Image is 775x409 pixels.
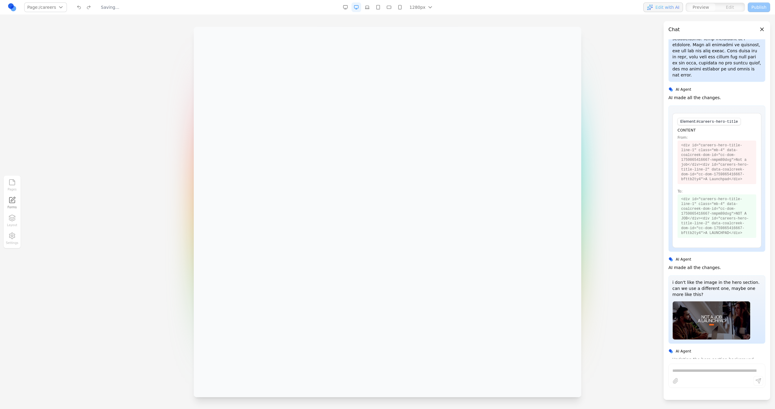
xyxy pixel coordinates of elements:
[24,2,67,12] button: Page:/careers
[668,257,765,262] div: AI Agent
[672,301,750,340] img: Attachment
[384,2,394,12] button: Mobile Landscape
[395,2,405,12] button: Mobile
[668,26,680,33] h3: Chat
[678,135,756,140] span: From:
[678,189,756,194] span: To:
[678,118,741,125] span: Element:
[373,2,383,12] button: Tablet
[678,141,756,184] span: <div id="careers-hero-title-line-1" class="mb-4" data-coalcreek-dom-id="cc-dom-1759865416667-nmpm...
[643,2,683,12] button: Edit with AI
[341,2,350,12] button: Desktop Wide
[668,87,765,92] div: AI Agent
[678,194,756,238] span: <div id="careers-hero-title-line-1" class="mb-4" data-coalcreek-dom-id="cc-dom-1759865416667-nmpm...
[668,356,765,368] div: • Updating the hero section background image to show professionals collaborating...
[668,265,721,271] p: AI made all the changes.
[759,26,765,33] button: Close panel
[668,349,765,354] div: AI Agent
[668,95,721,101] p: AI made all the changes.
[101,4,119,10] div: Saving...
[5,195,19,211] a: Forms
[406,2,437,12] button: 1280px
[194,27,581,397] iframe: Preview
[351,2,361,12] button: Desktop
[678,128,756,133] div: Content
[362,2,372,12] button: Laptop
[672,279,761,297] p: i don't like the image in the hero section. can we use a different one, maybe one more like this?
[655,4,679,10] span: Edit with AI
[697,120,738,124] span: # careers-hero-title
